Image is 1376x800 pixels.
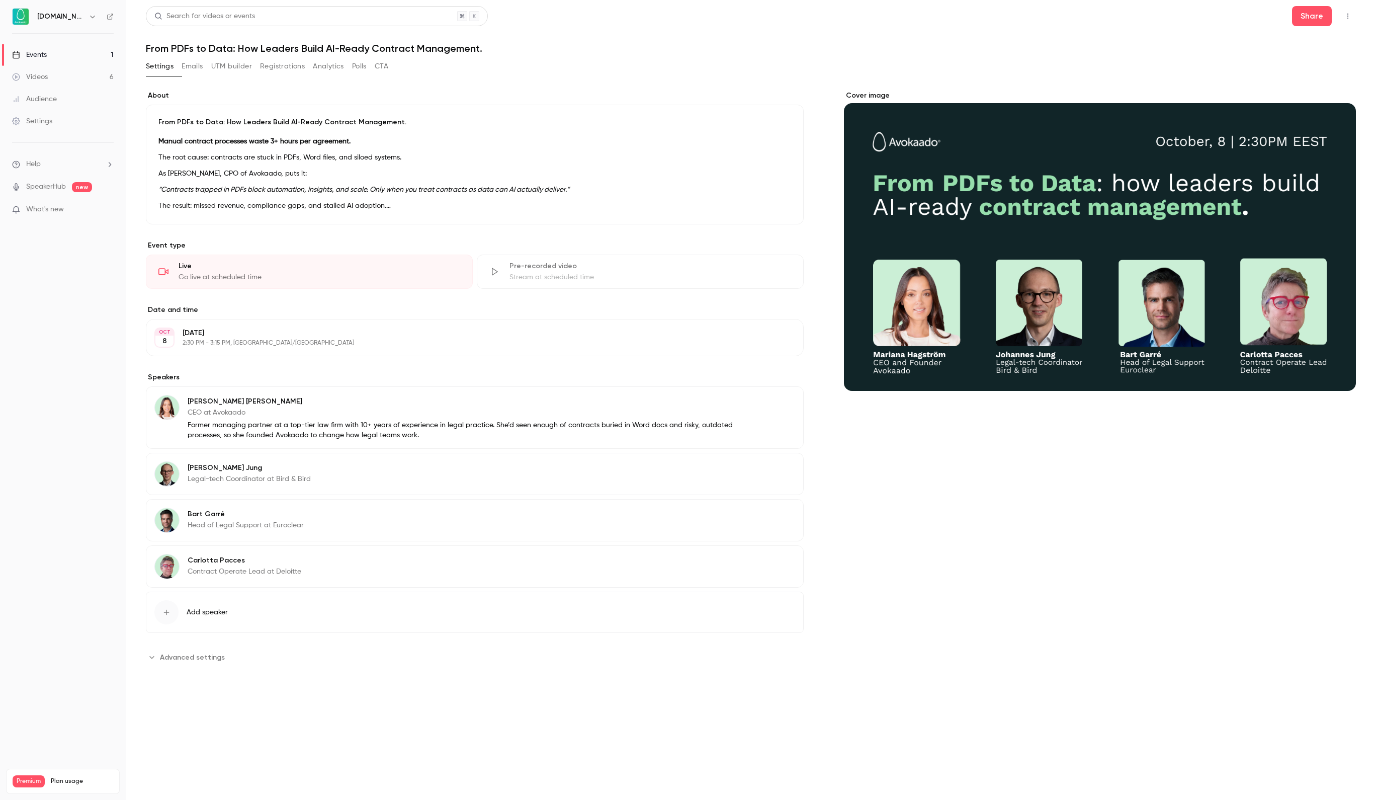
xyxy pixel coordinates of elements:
[146,305,804,315] label: Date and time
[188,520,304,530] p: Head of Legal Support at Euroclear
[188,555,301,566] p: Carlotta Pacces
[13,9,29,25] img: Avokaado.io
[352,58,367,74] button: Polls
[313,58,344,74] button: Analytics
[187,607,228,617] span: Add speaker
[51,777,113,785] span: Plan usage
[188,408,738,418] p: CEO at Avokaado
[188,474,311,484] p: Legal-tech Coordinator at Bird & Bird
[183,339,750,347] p: 2:30 PM - 3:15 PM, [GEOGRAPHIC_DATA]/[GEOGRAPHIC_DATA]
[158,151,791,164] p: The root cause: contracts are stuck in PDFs, Word files, and siloed systems.
[26,204,64,215] span: What's new
[146,649,804,665] section: Advanced settings
[158,200,791,212] p: The result: missed revenue, compliance gaps, and stalled AI adoption.
[477,255,804,289] div: Pre-recorded videoStream at scheduled time
[158,138,351,145] strong: Manual contract processes waste 3+ hours per agreement.
[26,159,41,170] span: Help
[844,91,1356,391] section: Cover image
[146,499,804,541] div: Bart GarréBart GarréHead of Legal Support at Euroclear
[158,168,791,180] p: As [PERSON_NAME], CPO of Avokaado, puts it:
[146,91,804,101] label: About
[158,117,791,127] p: From PDFs to Data: How Leaders Build AI-Ready Contract Management.
[155,462,179,486] img: Johannes Jung
[155,554,179,579] img: Carlotta Pacces
[146,241,804,251] p: Event type
[179,261,460,271] div: Live
[146,255,473,289] div: LiveGo live at scheduled time
[146,453,804,495] div: Johannes Jung[PERSON_NAME] JungLegal-tech Coordinator at Bird & Bird
[12,72,48,82] div: Videos
[155,508,179,532] img: Bart Garré
[146,545,804,588] div: Carlotta PaccesCarlotta PaccesContract Operate Lead at Deloitte
[13,775,45,787] span: Premium
[260,58,305,74] button: Registrations
[155,395,179,420] img: Mariana Hagström
[179,272,460,282] div: Go live at scheduled time
[188,463,311,473] p: [PERSON_NAME] Jung
[12,116,52,126] div: Settings
[12,159,114,170] li: help-dropdown-opener
[146,649,231,665] button: Advanced settings
[146,372,804,382] label: Speakers
[12,94,57,104] div: Audience
[158,186,570,193] em: “Contracts trapped in PDFs block automation, insights, and scale. Only when you treat contracts a...
[211,58,252,74] button: UTM builder
[509,261,791,271] div: Pre-recorded video
[146,42,1356,54] h1: From PDFs to Data: How Leaders Build AI-Ready Contract Management.
[146,386,804,449] div: Mariana Hagström[PERSON_NAME] [PERSON_NAME]CEO at AvokaadoFormer managing partner at a top-tier l...
[160,652,225,663] span: Advanced settings
[154,11,255,22] div: Search for videos or events
[1292,6,1332,26] button: Share
[72,182,92,192] span: new
[509,272,791,282] div: Stream at scheduled time
[37,12,84,22] h6: [DOMAIN_NAME]
[182,58,203,74] button: Emails
[146,58,174,74] button: Settings
[183,328,750,338] p: [DATE]
[375,58,388,74] button: CTA
[146,592,804,633] button: Add speaker
[188,396,738,407] p: [PERSON_NAME] [PERSON_NAME]
[188,420,738,440] p: Former managing partner at a top-tier law firm with 10+ years of experience in legal practice. Sh...
[844,91,1356,101] label: Cover image
[155,329,174,336] div: OCT
[26,182,66,192] a: SpeakerHub
[188,509,304,519] p: Bart Garré
[162,336,167,346] p: 8
[188,567,301,577] p: Contract Operate Lead at Deloitte
[12,50,47,60] div: Events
